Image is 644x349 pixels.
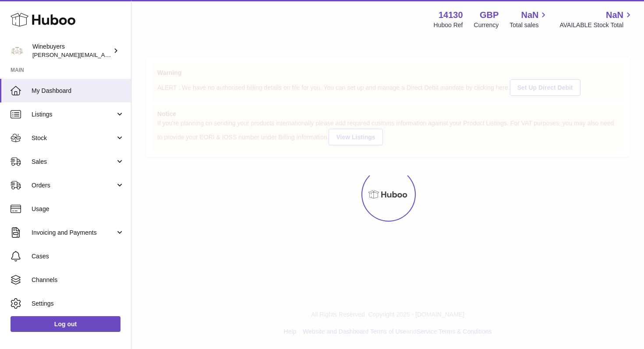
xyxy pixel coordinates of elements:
span: [PERSON_NAME][EMAIL_ADDRESS][DOMAIN_NAME] [32,51,176,58]
span: Stock [32,134,115,142]
span: Cases [32,252,124,261]
div: Winebuyers [32,42,111,59]
a: Log out [11,316,120,332]
span: NaN [521,9,538,21]
span: AVAILABLE Stock Total [559,21,633,29]
span: Sales [32,158,115,166]
div: Currency [474,21,499,29]
strong: GBP [480,9,499,21]
span: Orders [32,181,115,190]
span: Settings [32,300,124,308]
a: NaN AVAILABLE Stock Total [559,9,633,29]
span: Usage [32,205,124,213]
a: NaN Total sales [510,9,548,29]
strong: 14130 [439,9,463,21]
span: Total sales [510,21,548,29]
span: Listings [32,110,115,119]
span: NaN [606,9,623,21]
span: Channels [32,276,124,284]
span: Invoicing and Payments [32,229,115,237]
span: My Dashboard [32,87,124,95]
div: Huboo Ref [434,21,463,29]
img: peter@winebuyers.com [11,44,24,57]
